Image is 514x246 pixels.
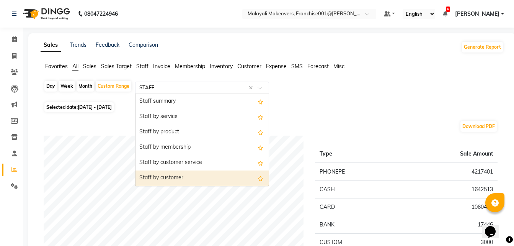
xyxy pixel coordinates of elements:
[307,63,329,70] span: Forecast
[315,145,397,163] th: Type
[397,216,498,234] td: 17446
[135,93,269,186] ng-dropdown-panel: Options list
[249,84,255,92] span: Clear all
[175,63,205,70] span: Membership
[210,63,233,70] span: Inventory
[41,38,61,52] a: Sales
[45,63,68,70] span: Favorites
[70,41,86,48] a: Trends
[258,174,263,183] span: Add this report to Favorites List
[135,94,269,109] div: Staff summary
[237,63,261,70] span: Customer
[135,109,269,125] div: Staff by service
[135,140,269,155] div: Staff by membership
[266,63,287,70] span: Expense
[315,198,397,216] td: CARD
[20,3,72,25] img: logo
[135,125,269,140] div: Staff by product
[315,163,397,181] td: PHONEPE
[84,3,118,25] b: 08047224946
[78,104,112,110] span: [DATE] - [DATE]
[96,81,131,92] div: Custom Range
[397,163,498,181] td: 4217401
[258,128,263,137] span: Add this report to Favorites List
[460,121,497,132] button: Download PDF
[482,215,506,238] iframe: chat widget
[129,41,158,48] a: Comparison
[258,112,263,121] span: Add this report to Favorites List
[315,181,397,198] td: CASH
[135,171,269,186] div: Staff by customer
[397,198,498,216] td: 1060490
[397,181,498,198] td: 1642513
[44,81,57,92] div: Day
[136,63,148,70] span: Staff
[455,10,499,18] span: [PERSON_NAME]
[397,145,498,163] th: Sale Amount
[83,63,96,70] span: Sales
[135,155,269,171] div: Staff by customer service
[333,63,344,70] span: Misc
[315,216,397,234] td: BANK
[77,81,94,92] div: Month
[44,102,114,112] span: Selected date:
[59,81,75,92] div: Week
[258,143,263,152] span: Add this report to Favorites List
[258,97,263,106] span: Add this report to Favorites List
[153,63,170,70] span: Invoice
[101,63,132,70] span: Sales Target
[258,158,263,167] span: Add this report to Favorites List
[446,7,450,12] span: 6
[96,41,119,48] a: Feedback
[291,63,303,70] span: SMS
[443,10,447,17] a: 6
[72,63,78,70] span: All
[462,42,503,52] button: Generate Report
